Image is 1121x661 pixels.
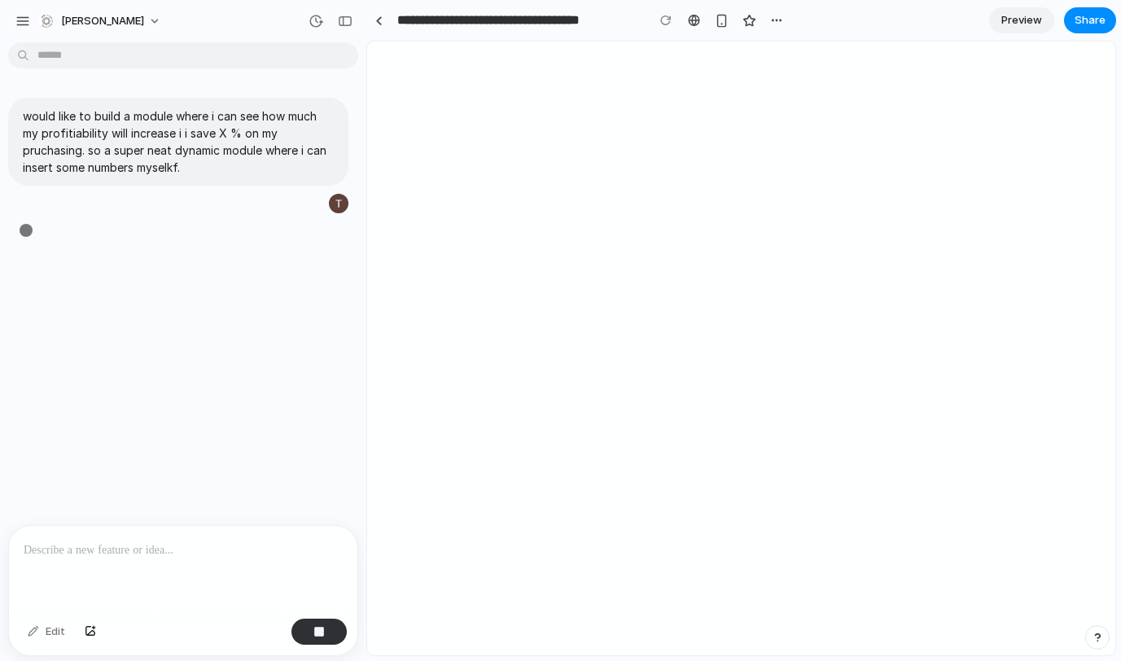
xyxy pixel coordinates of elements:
span: [PERSON_NAME] [61,13,144,29]
button: Share [1064,7,1116,33]
span: Share [1075,12,1106,28]
button: [PERSON_NAME] [32,8,169,34]
span: Preview [1001,12,1042,28]
a: Preview [989,7,1054,33]
p: would like to build a module where i can see how much my profitiability will increase i i save X ... [23,107,334,176]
